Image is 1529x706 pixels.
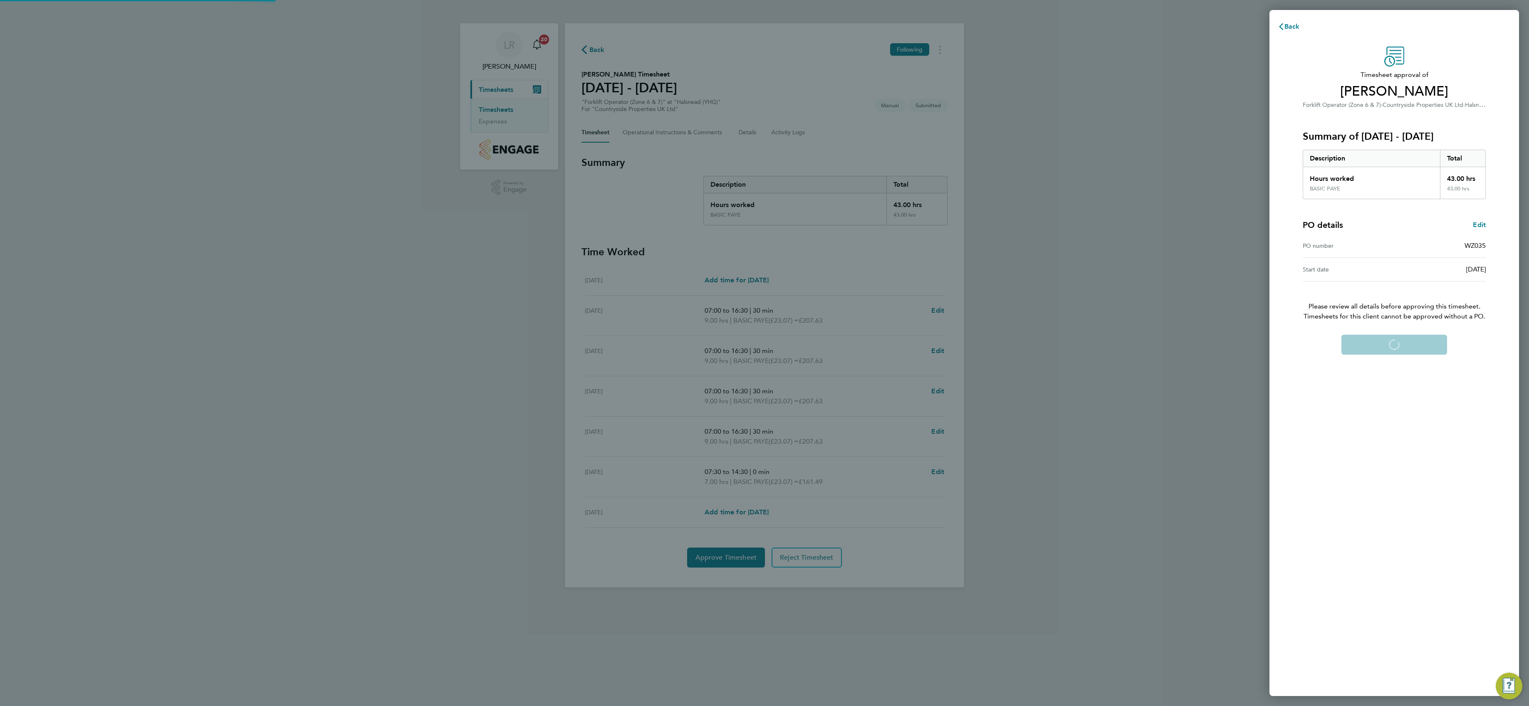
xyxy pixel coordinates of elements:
p: Please review all details before approving this timesheet. [1293,281,1496,321]
span: [PERSON_NAME] [1303,83,1486,100]
div: Total [1440,150,1486,167]
span: Back [1284,22,1300,30]
a: Edit [1473,220,1486,230]
div: Description [1303,150,1440,167]
div: Hours worked [1303,167,1440,185]
button: Engage Resource Center [1496,673,1522,699]
span: Timesheet approval of [1303,70,1486,80]
span: WZ035 [1465,242,1486,249]
button: Back [1269,18,1308,35]
div: 43.00 hrs [1440,185,1486,199]
span: Countryside Properties UK Ltd [1383,101,1463,109]
h4: PO details [1303,219,1343,231]
h3: Summary of [DATE] - [DATE] [1303,130,1486,143]
span: · [1463,101,1465,109]
div: [DATE] [1394,264,1486,274]
div: PO number [1303,241,1394,251]
div: BASIC PAYE [1310,185,1340,192]
div: Start date [1303,264,1394,274]
div: Summary of 25 - 31 Aug 2025 [1303,150,1486,199]
div: 43.00 hrs [1440,167,1486,185]
span: Edit [1473,221,1486,229]
span: · [1381,101,1383,109]
span: Halsnead (YHG) [1465,101,1506,109]
span: Timesheets for this client cannot be approved without a PO. [1293,311,1496,321]
span: Forklift Operator (Zone 6 & 7) [1303,101,1381,109]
